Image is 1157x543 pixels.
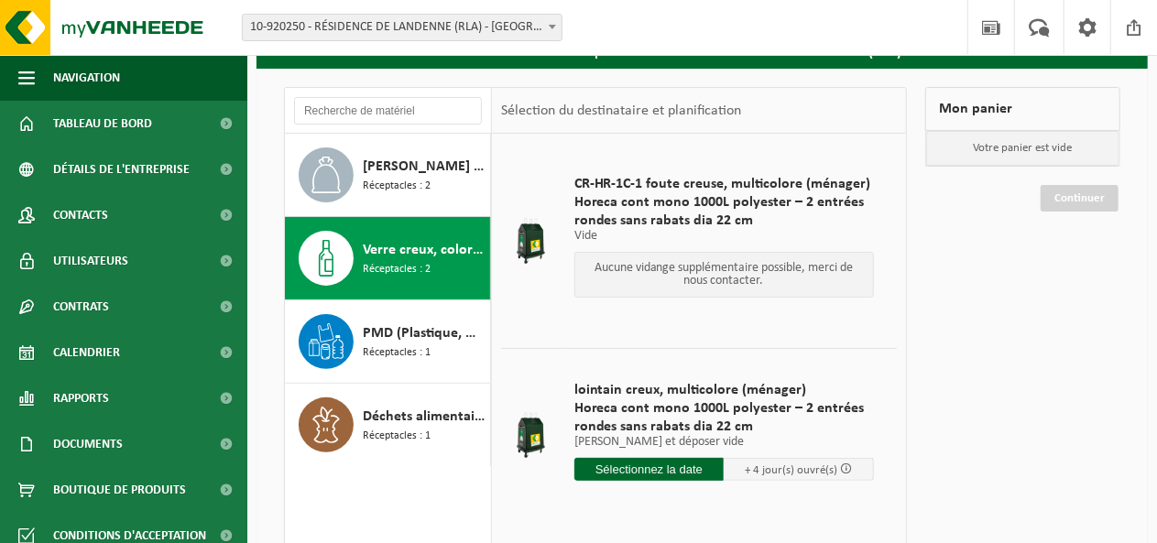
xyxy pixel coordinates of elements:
[574,401,865,434] font: Horeca cont mono 1000L polyester – 2 entrées rondes sans rabats dia 22 cm
[595,261,854,288] font: Aucune vidange supplémentaire possible, merci de nous contacter.
[363,326,720,341] font: PMD (Plastique, Métal, Cartons de Boissons) (entreprises)
[574,229,597,243] font: Vide
[243,15,562,40] span: 10-920250 - RÉSIDENCE DE LANDENNE (RLA) - LANDENNE
[574,458,725,481] input: Sélectionnez la date
[53,392,109,406] font: Rapports
[285,300,491,384] button: PMD (Plastique, Métal, Cartons de Boissons) (entreprises) Réceptacles : 1
[501,103,741,118] font: Sélection du destinataire et planification
[363,430,431,441] font: Réceptacles : 1
[574,177,871,191] font: CR-HR-1C-1 foute creuse, multicolore (ménager)
[363,264,431,275] font: Réceptacles : 2
[285,134,491,217] button: [PERSON_NAME] résiduels commerciaux Réceptacles : 2
[745,464,837,476] font: + 4 jour(s) ouvré(s)
[363,159,616,174] font: [PERSON_NAME] résiduels commerciaux
[1041,185,1119,212] a: Continuer
[53,346,120,360] font: Calendrier
[53,300,109,314] font: Contrats
[53,255,128,268] font: Utilisateurs
[363,180,431,191] font: Réceptacles : 2
[285,384,491,466] button: Déchets alimentaires, contenant des produits d'origine animale, non emballés, catégorie 3 Récepta...
[363,347,431,358] font: Réceptacles : 1
[53,163,190,177] font: Détails de l'entreprise
[250,20,603,34] font: 10-920250 - RÉSIDENCE DE LANDENNE (RLA) - [GEOGRAPHIC_DATA]
[53,483,186,497] font: Boutique de produits
[53,71,120,85] font: Navigation
[53,117,152,131] font: Tableau de bord
[285,217,491,300] button: Verre creux, coloré (ménager) Réceptacles : 2
[1054,192,1105,204] font: Continuer
[294,97,482,125] input: Recherche de matériel
[53,438,123,451] font: Documents
[363,409,927,424] font: Déchets alimentaires, contenant des produits d'origine animale, non emballés, catégorie 3
[53,529,206,543] font: Conditions d'acceptation
[574,435,745,449] font: [PERSON_NAME] et déposer vide
[973,142,1072,154] font: Votre panier est vide
[242,14,562,41] span: 10-920250 - RÉSIDENCE DE LANDENNE (RLA) - LANDENNE
[53,209,108,223] font: Contacts
[363,243,548,257] font: Verre creux, coloré (ménager)
[940,102,1013,116] font: Mon panier
[574,195,865,228] font: Horeca cont mono 1000L polyester – 2 entrées rondes sans rabats dia 22 cm
[574,383,807,397] font: lointain creux, multicolore (ménager)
